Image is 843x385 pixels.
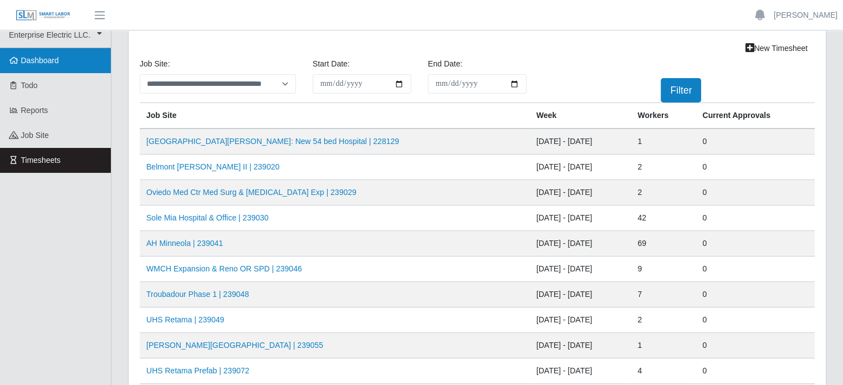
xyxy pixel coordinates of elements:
[631,206,696,231] td: 42
[696,307,815,333] td: 0
[661,78,701,102] button: Filter
[696,155,815,180] td: 0
[631,180,696,206] td: 2
[631,358,696,384] td: 4
[21,131,49,140] span: job site
[146,341,323,350] a: [PERSON_NAME][GEOGRAPHIC_DATA] | 239055
[631,307,696,333] td: 2
[631,282,696,307] td: 7
[146,162,279,171] a: Belmont [PERSON_NAME] II | 239020
[140,103,530,129] th: job site
[146,315,224,324] a: UHS Retama | 239049
[696,231,815,256] td: 0
[631,129,696,155] td: 1
[428,58,462,70] label: End Date:
[146,213,269,222] a: Sole Mia Hospital & Office | 239030
[530,358,631,384] td: [DATE] - [DATE]
[146,366,249,375] a: UHS Retama Prefab | 239072
[696,103,815,129] th: Current Approvals
[21,56,59,65] span: Dashboard
[313,58,350,70] label: Start Date:
[530,129,631,155] td: [DATE] - [DATE]
[530,155,631,180] td: [DATE] - [DATE]
[631,155,696,180] td: 2
[631,103,696,129] th: Workers
[696,256,815,282] td: 0
[21,106,48,115] span: Reports
[146,239,223,248] a: AH Minneola | 239041
[146,290,249,299] a: Troubadour Phase 1 | 239048
[146,264,302,273] a: WMCH Expansion & Reno OR SPD | 239046
[140,58,170,70] label: job site:
[530,307,631,333] td: [DATE] - [DATE]
[696,206,815,231] td: 0
[16,9,71,22] img: SLM Logo
[631,231,696,256] td: 69
[696,129,815,155] td: 0
[21,81,38,90] span: Todo
[530,256,631,282] td: [DATE] - [DATE]
[530,282,631,307] td: [DATE] - [DATE]
[530,180,631,206] td: [DATE] - [DATE]
[738,39,815,58] a: New Timesheet
[530,333,631,358] td: [DATE] - [DATE]
[696,180,815,206] td: 0
[631,333,696,358] td: 1
[530,206,631,231] td: [DATE] - [DATE]
[21,156,61,165] span: Timesheets
[696,358,815,384] td: 0
[696,282,815,307] td: 0
[774,9,837,21] a: [PERSON_NAME]
[146,188,356,197] a: Oviedo Med Ctr Med Surg & [MEDICAL_DATA] Exp | 239029
[530,103,631,129] th: Week
[530,231,631,256] td: [DATE] - [DATE]
[146,137,399,146] a: [GEOGRAPHIC_DATA][PERSON_NAME]: New 54 bed Hospital | 228129
[696,333,815,358] td: 0
[631,256,696,282] td: 9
